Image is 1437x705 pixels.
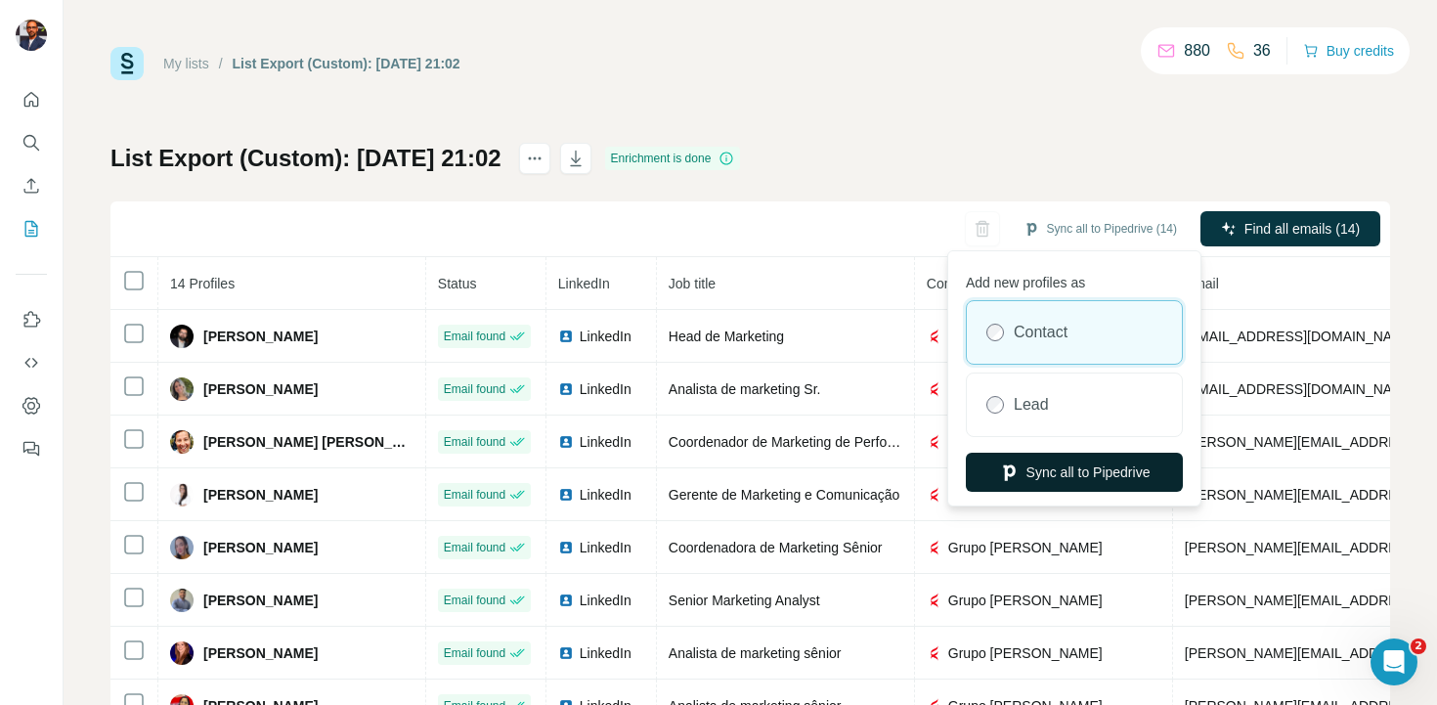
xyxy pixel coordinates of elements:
span: Coordenadora de Marketing Sênior [669,540,883,555]
button: Enrich CSV [16,168,47,203]
img: Avatar [170,325,194,348]
img: Avatar [16,20,47,51]
img: Surfe Logo [110,47,144,80]
img: Avatar [170,377,194,401]
span: [PERSON_NAME] [203,485,318,505]
p: 880 [1184,39,1210,63]
span: Email [1185,276,1219,291]
span: LinkedIn [580,591,631,610]
span: Email found [444,644,505,662]
img: company-logo [927,381,942,397]
img: company-logo [927,329,942,344]
span: Email found [444,380,505,398]
span: 2 [1411,639,1426,654]
button: Search [16,125,47,160]
span: Find all emails (14) [1244,219,1360,239]
span: Email found [444,592,505,609]
span: Company [927,276,985,291]
span: [PERSON_NAME] [PERSON_NAME] [203,432,414,452]
button: Buy credits [1303,37,1394,65]
img: Avatar [170,536,194,559]
span: 14 Profiles [170,276,235,291]
li: / [219,54,223,73]
img: Avatar [170,430,194,454]
p: 36 [1253,39,1271,63]
p: Add new profiles as [966,265,1183,292]
img: company-logo [927,593,942,608]
img: LinkedIn logo [558,540,574,555]
span: LinkedIn [580,327,631,346]
span: Analista de marketing sênior [669,645,842,661]
span: LinkedIn [580,379,631,399]
button: Dashboard [16,388,47,423]
button: Find all emails (14) [1200,211,1380,246]
img: LinkedIn logo [558,645,574,661]
button: Feedback [16,431,47,466]
span: Coordenador de Marketing de Performance [669,434,933,450]
span: Senior Marketing Analyst [669,593,820,608]
span: Grupo [PERSON_NAME] [948,643,1103,663]
button: My lists [16,211,47,246]
img: LinkedIn logo [558,593,574,608]
h1: List Export (Custom): [DATE] 21:02 [110,143,501,174]
div: List Export (Custom): [DATE] 21:02 [233,54,460,73]
img: Avatar [170,641,194,665]
span: Analista de marketing Sr. [669,381,821,397]
a: My lists [163,56,209,71]
span: [EMAIL_ADDRESS][DOMAIN_NAME] [1185,381,1416,397]
span: LinkedIn [580,432,631,452]
span: LinkedIn [558,276,610,291]
span: Job title [669,276,716,291]
img: LinkedIn logo [558,487,574,503]
iframe: Intercom live chat [1371,639,1417,685]
button: Use Surfe API [16,345,47,380]
label: Lead [1014,393,1049,417]
span: Status [438,276,477,291]
button: Use Surfe on LinkedIn [16,302,47,337]
span: Grupo [PERSON_NAME] [948,538,1103,557]
img: company-logo [927,434,942,450]
img: Avatar [170,589,194,612]
span: Email found [444,539,505,556]
img: company-logo [927,645,942,661]
span: Email found [444,433,505,451]
span: [PERSON_NAME] [203,538,318,557]
img: LinkedIn logo [558,381,574,397]
span: [PERSON_NAME] [203,327,318,346]
img: LinkedIn logo [558,434,574,450]
img: company-logo [927,487,942,503]
span: LinkedIn [580,643,631,663]
label: Contact [1014,321,1067,344]
button: actions [519,143,550,174]
img: company-logo [927,540,942,555]
span: LinkedIn [580,538,631,557]
img: Avatar [170,483,194,507]
button: Sync all to Pipedrive (14) [1010,214,1191,243]
span: Email found [444,328,505,345]
span: [EMAIL_ADDRESS][DOMAIN_NAME] [1185,329,1416,344]
span: LinkedIn [580,485,631,505]
span: Head de Marketing [669,329,784,344]
button: Quick start [16,82,47,117]
span: Email found [444,486,505,504]
span: Gerente de Marketing e Comunicação [669,487,900,503]
span: [PERSON_NAME] [203,591,318,610]
img: LinkedIn logo [558,329,574,344]
div: Enrichment is done [605,147,741,170]
span: [PERSON_NAME] [203,379,318,399]
button: Sync all to Pipedrive [966,453,1183,492]
span: Grupo [PERSON_NAME] [948,591,1103,610]
span: [PERSON_NAME] [203,643,318,663]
